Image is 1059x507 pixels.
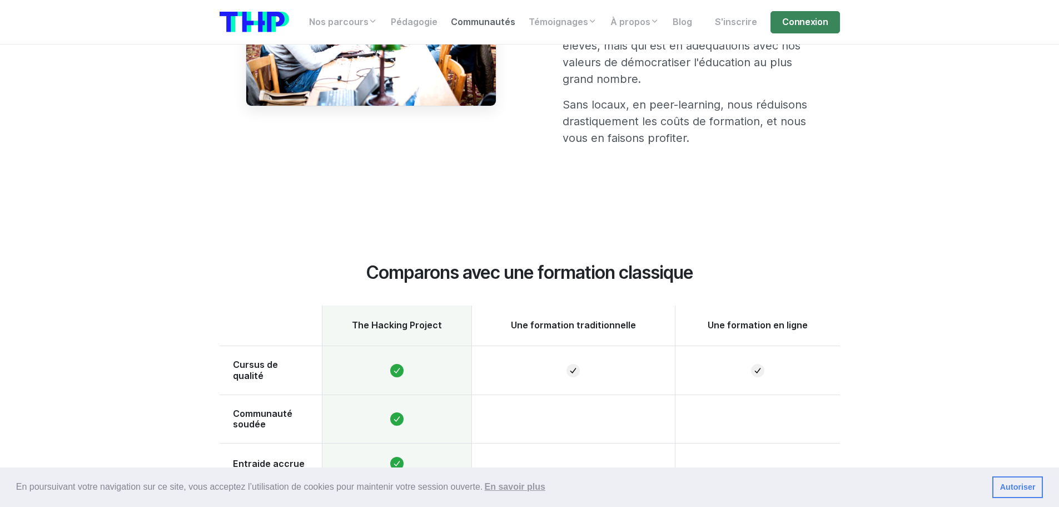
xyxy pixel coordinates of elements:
a: Communautés [444,11,522,33]
a: Pédagogie [384,11,444,33]
a: Blog [666,11,699,33]
th: The Hacking Project [322,306,471,346]
a: Témoignages [522,11,604,33]
span: Cursus de qualité [233,360,309,381]
span: En poursuivant votre navigation sur ce site, vous acceptez l’utilisation de cookies pour mainteni... [16,479,983,495]
th: Une formation traditionnelle [471,306,675,346]
span: Entraide accrue [233,459,309,469]
img: logo [220,12,289,32]
a: Nos parcours [302,11,384,33]
a: S'inscrire [708,11,764,33]
span: Communauté soudée [233,408,309,430]
h2: Comparons avec une formation classique [272,262,787,297]
p: Sans locaux, en peer-learning, nous réduisons drastiquement les coûts de formation, et nous vous ... [563,96,813,146]
a: À propos [604,11,666,33]
a: Connexion [770,11,839,33]
a: learn more about cookies [483,479,547,495]
th: Une formation en ligne [675,306,839,346]
a: dismiss cookie message [992,476,1043,499]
